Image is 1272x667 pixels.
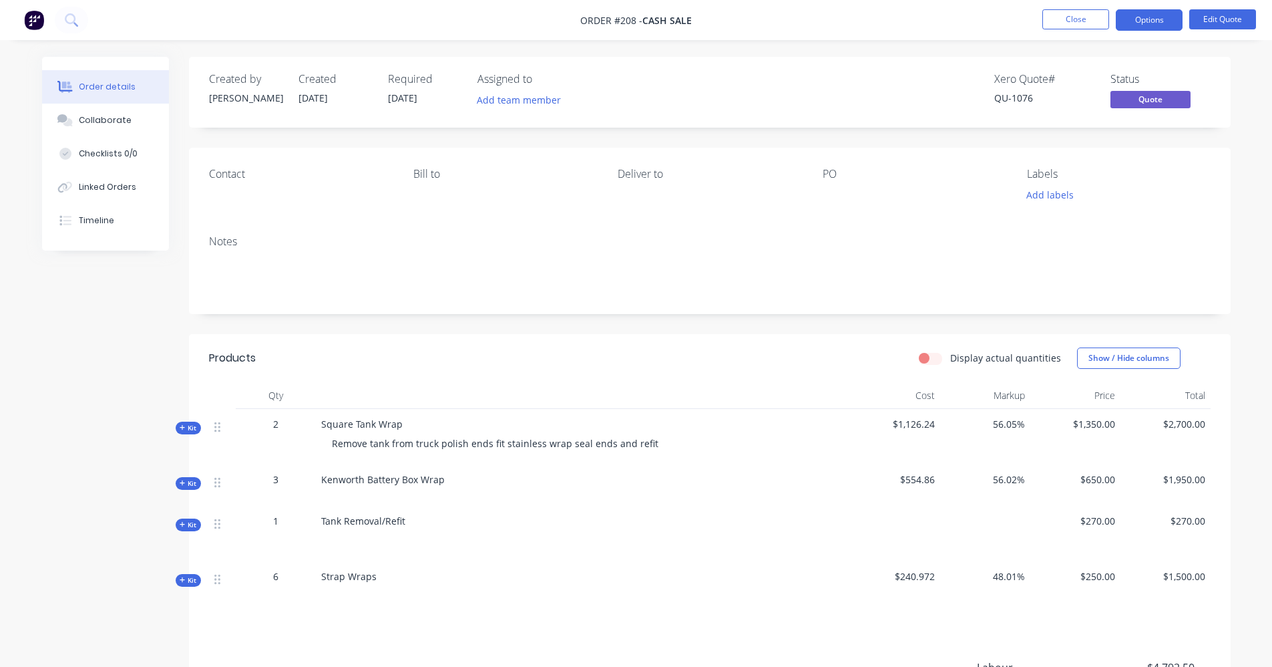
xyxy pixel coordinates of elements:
[176,477,201,490] div: Kit
[209,73,282,86] div: Created by
[1189,9,1256,29] button: Edit Quote
[79,81,136,93] div: Order details
[1030,382,1120,409] div: Price
[321,473,445,486] span: Kenworth Battery Box Wrap
[273,514,278,528] span: 1
[855,473,935,487] span: $554.86
[298,73,372,86] div: Created
[24,10,44,30] img: Factory
[176,519,201,531] div: Kit
[180,520,197,530] span: Kit
[298,92,328,104] span: [DATE]
[332,437,658,450] span: Remove tank from truck polish ends fit stainless wrap seal ends and refit
[1120,382,1211,409] div: Total
[273,473,278,487] span: 3
[469,91,568,109] button: Add team member
[945,417,1025,431] span: 56.05%
[236,382,316,409] div: Qty
[42,70,169,104] button: Order details
[209,235,1211,248] div: Notes
[180,575,197,585] span: Kit
[618,168,801,180] div: Deliver to
[42,137,169,170] button: Checklists 0/0
[42,104,169,137] button: Collaborate
[176,422,201,434] div: Kit
[1110,91,1191,108] span: Quote
[180,479,197,489] span: Kit
[79,148,138,160] div: Checklists 0/0
[388,92,417,104] span: [DATE]
[994,91,1094,105] div: QU-1076
[209,350,256,366] div: Products
[1036,417,1115,431] span: $1,350.00
[1020,186,1081,204] button: Add labels
[850,382,940,409] div: Cost
[79,114,132,126] div: Collaborate
[994,73,1094,86] div: Xero Quote #
[180,423,197,433] span: Kit
[855,417,935,431] span: $1,126.24
[42,204,169,237] button: Timeline
[413,168,596,180] div: Bill to
[42,170,169,204] button: Linked Orders
[1027,168,1210,180] div: Labels
[1077,348,1181,369] button: Show / Hide columns
[79,181,136,193] div: Linked Orders
[321,418,403,430] span: Square Tank Wrap
[321,515,405,527] span: Tank Removal/Refit
[321,570,377,583] span: Strap Wraps
[209,91,282,105] div: [PERSON_NAME]
[642,14,692,27] span: CASH SALE
[940,382,1030,409] div: Markup
[1036,473,1115,487] span: $650.00
[209,168,392,180] div: Contact
[1126,514,1205,528] span: $270.00
[1036,514,1115,528] span: $270.00
[1036,569,1115,583] span: $250.00
[176,574,201,587] div: Kit
[1116,9,1183,31] button: Options
[1110,73,1211,86] div: Status
[1126,417,1205,431] span: $2,700.00
[273,417,278,431] span: 2
[388,73,461,86] div: Required
[855,569,935,583] span: $240.972
[477,91,568,109] button: Add team member
[1126,569,1205,583] span: $1,500.00
[1042,9,1109,29] button: Close
[1110,91,1191,111] button: Quote
[477,73,611,86] div: Assigned to
[273,569,278,583] span: 6
[950,351,1061,365] label: Display actual quantities
[945,473,1025,487] span: 56.02%
[79,215,114,227] div: Timeline
[945,569,1025,583] span: 48.01%
[1126,473,1205,487] span: $1,950.00
[823,168,1006,180] div: PO
[580,14,642,27] span: Order #208 -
